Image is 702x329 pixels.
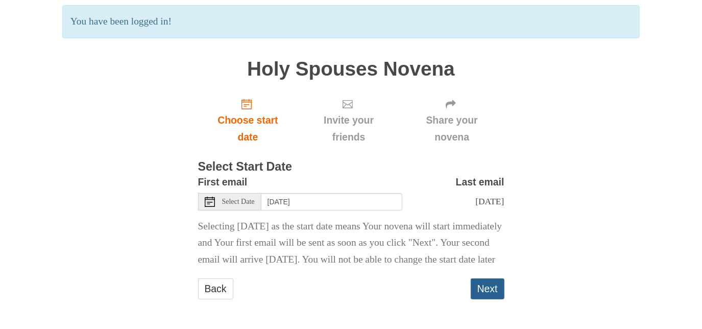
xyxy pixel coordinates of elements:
span: Choose start date [208,112,288,146]
span: Invite your friends [308,112,389,146]
input: Use the arrow keys to pick a date [261,193,402,210]
a: Back [198,278,233,299]
label: Last email [456,174,504,191]
span: Select Date [222,198,255,205]
div: Click "Next" to confirm your start date first. [400,90,504,151]
p: You have been logged in! [62,5,640,38]
p: Selecting [DATE] as the start date means Your novena will start immediately and Your first email ... [198,218,504,269]
a: Choose start date [198,90,298,151]
span: [DATE] [475,196,504,206]
label: First email [198,174,248,191]
span: Share your novena [410,112,494,146]
h1: Holy Spouses Novena [198,58,504,80]
h3: Select Start Date [198,160,504,174]
div: Click "Next" to confirm your start date first. [298,90,399,151]
button: Next [471,278,504,299]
